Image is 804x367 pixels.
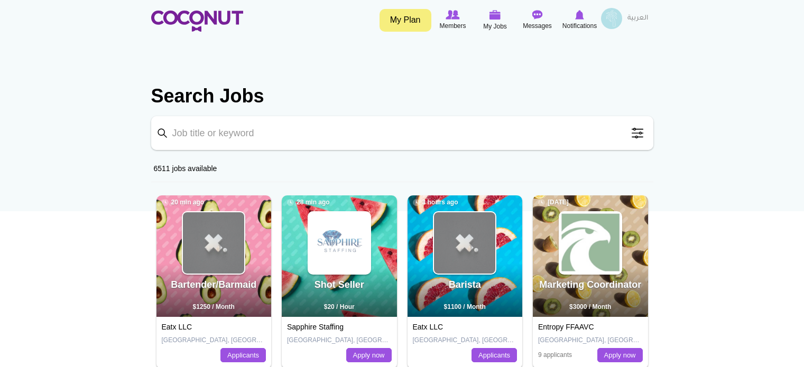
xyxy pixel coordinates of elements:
[622,8,653,29] a: العربية
[432,8,474,32] a: Browse Members Members
[162,198,205,207] span: 20 min ago
[287,198,330,207] span: 28 min ago
[483,21,507,32] span: My Jobs
[538,336,643,345] p: [GEOGRAPHIC_DATA], [GEOGRAPHIC_DATA]
[538,198,569,207] span: [DATE]
[489,10,501,20] img: My Jobs
[449,279,481,290] a: Barista
[346,348,392,363] a: Apply now
[151,155,653,182] div: 6511 jobs available
[538,323,594,331] a: Entropy FFAAVC
[315,279,364,290] a: Shot Seller
[193,303,235,310] span: $1250 / Month
[559,8,601,32] a: Notifications Notifications
[569,303,611,310] span: $3000 / Month
[151,83,653,109] h2: Search Jobs
[162,336,266,345] p: [GEOGRAPHIC_DATA], [GEOGRAPHIC_DATA]
[413,323,443,331] a: Eatx LLC
[151,11,243,32] img: Home
[597,348,643,363] a: Apply now
[413,336,517,345] p: [GEOGRAPHIC_DATA], [GEOGRAPHIC_DATA]
[287,336,392,345] p: [GEOGRAPHIC_DATA], [GEOGRAPHIC_DATA]
[472,348,517,363] a: Applicants
[324,303,355,310] span: $20 / Hour
[539,279,641,290] a: Marketing Coordinator
[444,303,486,310] span: $1100 / Month
[162,323,192,331] a: Eatx LLC
[287,323,344,331] a: Sapphire Staffing
[532,10,543,20] img: Messages
[413,198,458,207] span: 3 hours ago
[151,116,653,150] input: Job title or keyword
[523,21,552,31] span: Messages
[516,8,559,32] a: Messages Messages
[220,348,266,363] a: Applicants
[439,21,466,31] span: Members
[380,9,431,32] a: My Plan
[474,8,516,33] a: My Jobs My Jobs
[575,10,584,20] img: Notifications
[538,351,572,359] span: 9 applicants
[171,279,256,290] a: Bartender/Barmaid
[562,21,597,31] span: Notifications
[446,10,459,20] img: Browse Members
